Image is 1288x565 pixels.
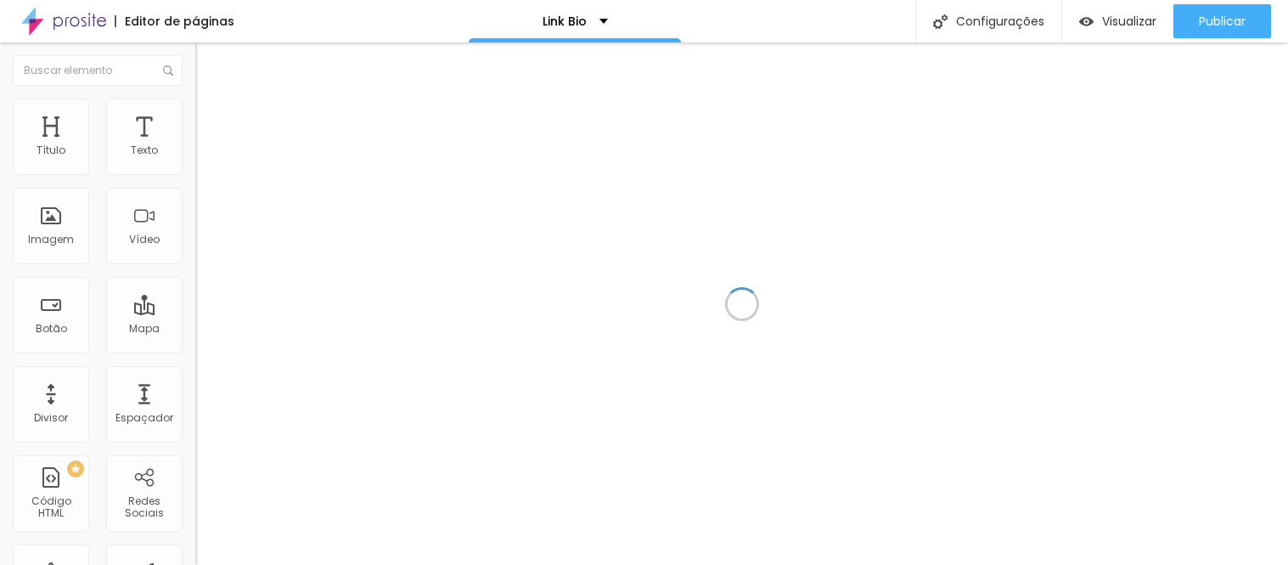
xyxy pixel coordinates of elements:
div: Mapa [129,323,160,335]
div: Espaçador [115,412,173,424]
div: Redes Sociais [110,495,177,520]
button: Publicar [1173,4,1271,38]
img: Icone [163,65,173,76]
div: Código HTML [17,495,84,520]
p: Link Bio [543,15,587,27]
div: Vídeo [129,234,160,246]
span: Visualizar [1102,14,1156,28]
div: Botão [36,323,67,335]
span: Publicar [1199,14,1246,28]
div: Imagem [28,234,74,246]
div: Título [37,144,65,156]
div: Editor de páginas [115,15,234,27]
img: Icone [933,14,948,29]
div: Divisor [34,412,68,424]
div: Texto [131,144,158,156]
button: Visualizar [1062,4,1173,38]
img: view-1.svg [1079,14,1094,29]
input: Buscar elemento [13,55,183,86]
